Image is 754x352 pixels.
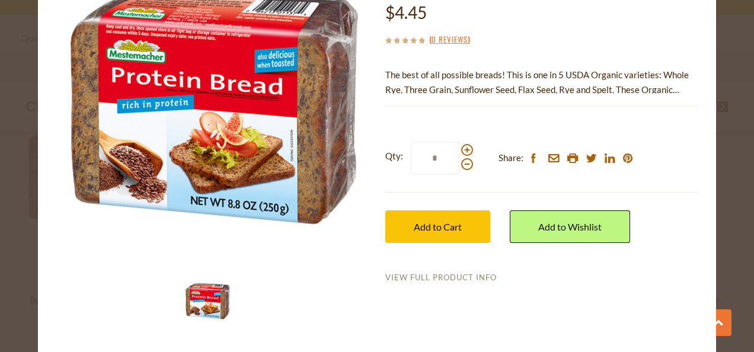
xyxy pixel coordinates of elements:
p: The best of all possible breads! This is one in 5 USDA Organic varieties: Whole Rye, Three Grain,... [385,68,699,97]
span: Share: [499,151,523,165]
button: Add to Cart [385,210,490,243]
a: Add to Wishlist [510,210,630,243]
span: Add to Cart [414,221,462,232]
input: Qty: [411,142,459,174]
a: View Full Product Info [385,273,497,283]
img: Mestemacher Protein Bread 8.8 oz. [184,278,231,325]
span: $4.45 [385,2,427,23]
span: ( ) [429,33,470,45]
strong: Qty: [385,149,403,164]
a: 0 Reviews [432,33,468,46]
